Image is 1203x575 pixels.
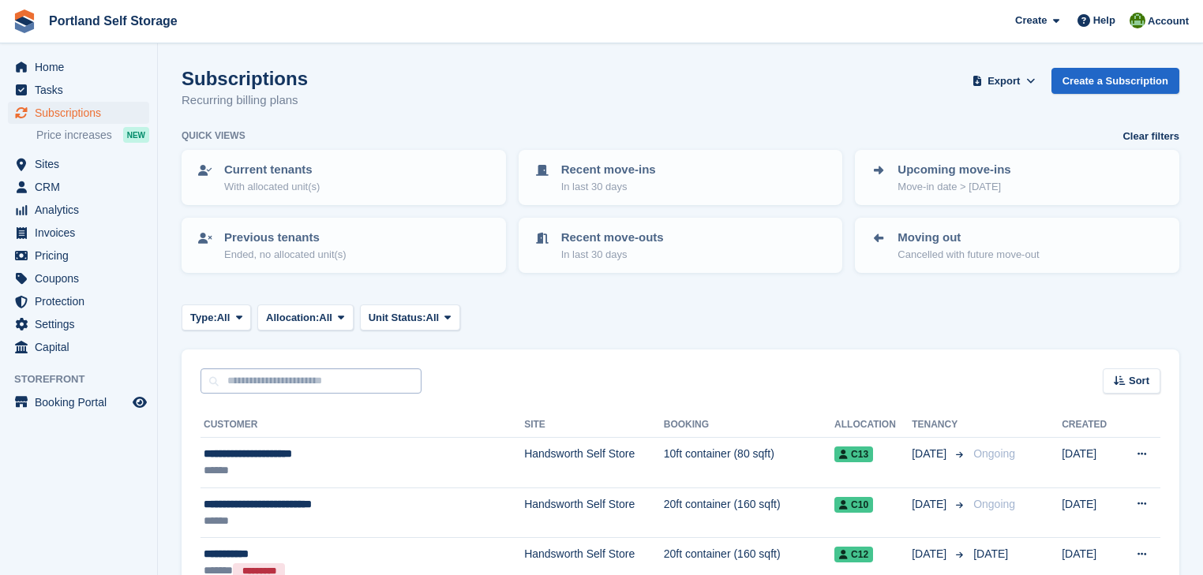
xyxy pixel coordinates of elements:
p: Upcoming move-ins [898,161,1010,179]
h6: Quick views [182,129,245,143]
th: Allocation [834,413,912,438]
span: Export [988,73,1020,89]
a: Recent move-outs In last 30 days [520,219,841,271]
a: menu [8,336,149,358]
button: Unit Status: All [360,304,460,330]
span: Sites [35,153,129,175]
td: 20ft container (160 sqft) [664,487,834,538]
td: [DATE] [1062,438,1119,488]
div: NEW [123,127,149,143]
span: Allocation: [266,310,319,326]
a: Preview store [130,393,149,412]
a: menu [8,290,149,312]
a: Upcoming move-ins Move-in date > [DATE] [856,151,1178,203]
td: Handsworth Self Store [524,438,664,488]
th: Tenancy [912,413,967,438]
p: Ended, no allocated unit(s) [224,247,347,263]
span: Price increases [36,128,112,143]
p: In last 30 days [561,247,664,263]
a: Current tenants With allocated unit(s) [183,151,504,203]
a: menu [8,222,149,244]
p: Current tenants [224,161,320,179]
button: Allocation: All [257,304,354,330]
span: Unit Status: [369,310,426,326]
span: All [217,310,230,326]
span: Coupons [35,267,129,289]
p: Recent move-ins [561,161,656,179]
p: Recurring billing plans [182,91,308,110]
span: C13 [834,446,873,462]
a: Moving out Cancelled with future move-out [856,219,1178,271]
span: [DATE] [973,547,1008,560]
a: menu [8,267,149,289]
span: Storefront [14,372,157,387]
button: Export [969,68,1039,94]
span: Create [1015,13,1047,28]
span: Help [1093,13,1115,28]
span: Settings [35,313,129,335]
a: menu [8,391,149,413]
span: Type: [190,310,217,326]
span: C12 [834,547,873,562]
a: menu [8,313,149,335]
td: [DATE] [1062,487,1119,538]
a: menu [8,79,149,101]
p: Move-in date > [DATE] [898,179,1010,195]
span: Capital [35,336,129,358]
span: Account [1148,13,1189,29]
img: Sue Wolfendale [1130,13,1145,28]
span: Analytics [35,199,129,221]
th: Customer [200,413,524,438]
span: [DATE] [912,496,950,513]
a: menu [8,176,149,198]
span: Tasks [35,79,129,101]
a: Price increases NEW [36,126,149,144]
p: Recent move-outs [561,229,664,247]
span: Booking Portal [35,391,129,413]
p: In last 30 days [561,179,656,195]
span: Invoices [35,222,129,244]
span: Pricing [35,245,129,267]
span: All [319,310,332,326]
img: stora-icon-8386f47178a22dfd0bd8f6a31ec36ba5ce8667c1dd55bd0f319d3a0aa187defe.svg [13,9,36,33]
a: Previous tenants Ended, no allocated unit(s) [183,219,504,271]
span: All [426,310,440,326]
span: CRM [35,176,129,198]
p: With allocated unit(s) [224,179,320,195]
a: menu [8,199,149,221]
p: Cancelled with future move-out [898,247,1039,263]
button: Type: All [182,304,251,330]
span: [DATE] [912,446,950,462]
th: Created [1062,413,1119,438]
a: Create a Subscription [1051,68,1179,94]
a: Recent move-ins In last 30 days [520,151,841,203]
span: Protection [35,290,129,312]
p: Previous tenants [224,229,347,247]
a: Clear filters [1122,129,1179,144]
a: menu [8,153,149,175]
span: C10 [834,497,873,513]
a: Portland Self Storage [43,8,184,34]
a: menu [8,245,149,267]
th: Booking [664,413,834,438]
th: Site [524,413,664,438]
td: Handsworth Self Store [524,487,664,538]
a: menu [8,56,149,78]
span: [DATE] [912,546,950,562]
span: Ongoing [973,447,1015,460]
span: Ongoing [973,498,1015,510]
p: Moving out [898,229,1039,247]
span: Subscriptions [35,102,129,124]
td: 10ft container (80 sqft) [664,438,834,488]
a: menu [8,102,149,124]
span: Home [35,56,129,78]
h1: Subscriptions [182,68,308,89]
span: Sort [1129,373,1149,389]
